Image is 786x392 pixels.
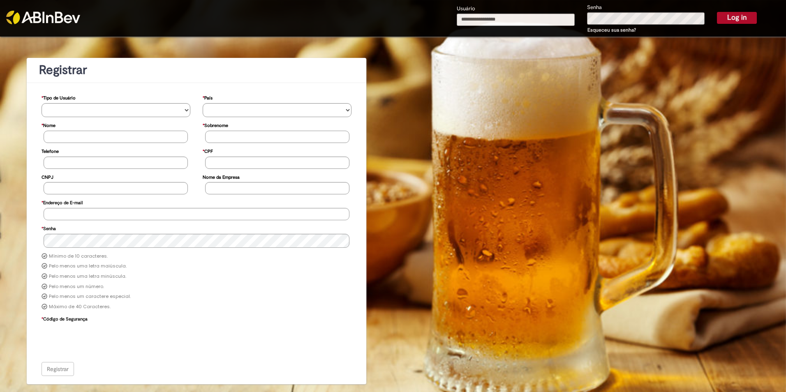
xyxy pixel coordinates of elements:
[42,312,88,324] label: Código de Segurança
[49,284,104,290] label: Pelo menos um número.
[42,119,55,131] label: Nome
[42,91,76,103] label: Tipo de Usuário
[587,4,602,12] label: Senha
[203,145,213,157] label: CPF
[44,324,169,356] iframe: reCAPTCHA
[457,5,475,13] label: Usuário
[49,304,111,310] label: Máximo de 40 Caracteres.
[42,196,83,208] label: Endereço de E-mail
[49,293,131,300] label: Pelo menos um caractere especial.
[6,11,80,24] img: ABInbev-white.png
[42,222,56,234] label: Senha
[49,263,127,270] label: Pelo menos uma letra maiúscula.
[49,273,126,280] label: Pelo menos uma letra minúscula.
[203,91,213,103] label: País
[717,12,757,23] button: Log in
[39,63,354,77] h1: Registrar
[587,27,636,33] a: Esqueceu sua senha?
[203,171,240,182] label: Nome da Empresa
[42,171,53,182] label: CNPJ
[203,119,228,131] label: Sobrenome
[42,145,59,157] label: Telefone
[49,253,108,260] label: Mínimo de 10 caracteres.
